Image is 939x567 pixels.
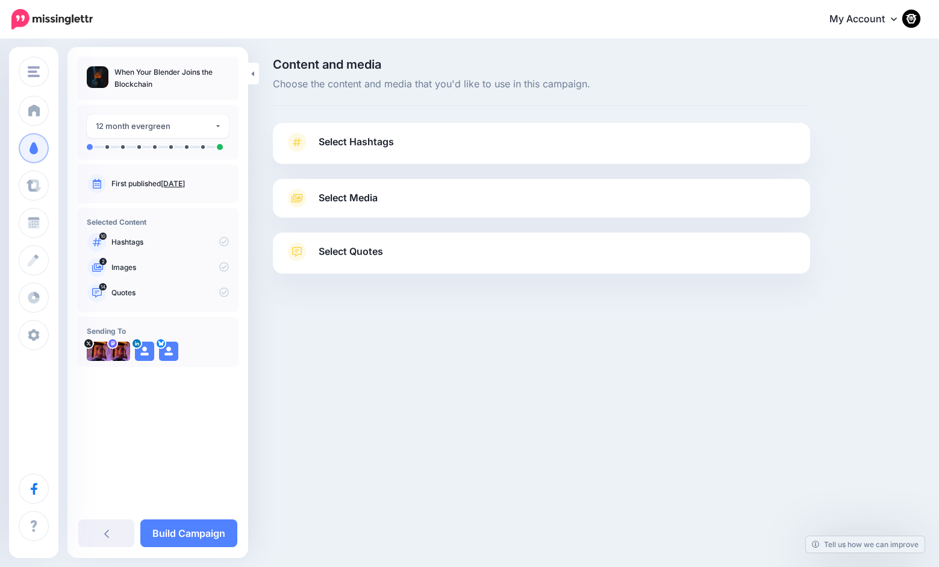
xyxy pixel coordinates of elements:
a: Tell us how we can improve [806,536,925,553]
span: Select Quotes [319,243,383,260]
div: 12 month evergreen [96,119,214,133]
span: 10 [99,233,107,240]
img: 83642e166c72f455-88614.jpg [111,342,130,361]
p: First published [111,178,229,189]
img: user_default_image.png [159,342,178,361]
span: Choose the content and media that you'd like to use in this campaign. [273,77,810,92]
button: 12 month evergreen [87,114,229,138]
img: BHFunHouse-19603.jpg [87,342,113,361]
h4: Sending To [87,327,229,336]
a: Select Media [285,189,798,208]
a: Select Hashtags [285,133,798,164]
span: Select Hashtags [319,134,394,150]
span: 14 [99,283,107,290]
p: Images [111,262,229,273]
span: Select Media [319,190,378,206]
p: Hashtags [111,237,229,248]
img: user_default_image.png [135,342,154,361]
img: menu.png [28,66,40,77]
a: My Account [817,5,921,34]
h4: Selected Content [87,218,229,227]
span: 2 [99,258,107,265]
img: Missinglettr [11,9,93,30]
span: Content and media [273,58,810,70]
p: When Your Blender Joins the Blockchain [114,66,229,90]
p: Quotes [111,287,229,298]
a: [DATE] [161,179,185,188]
img: f87ca9c8b721a890da33f58f836c497d_thumb.jpg [87,66,108,88]
a: Select Quotes [285,242,798,274]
